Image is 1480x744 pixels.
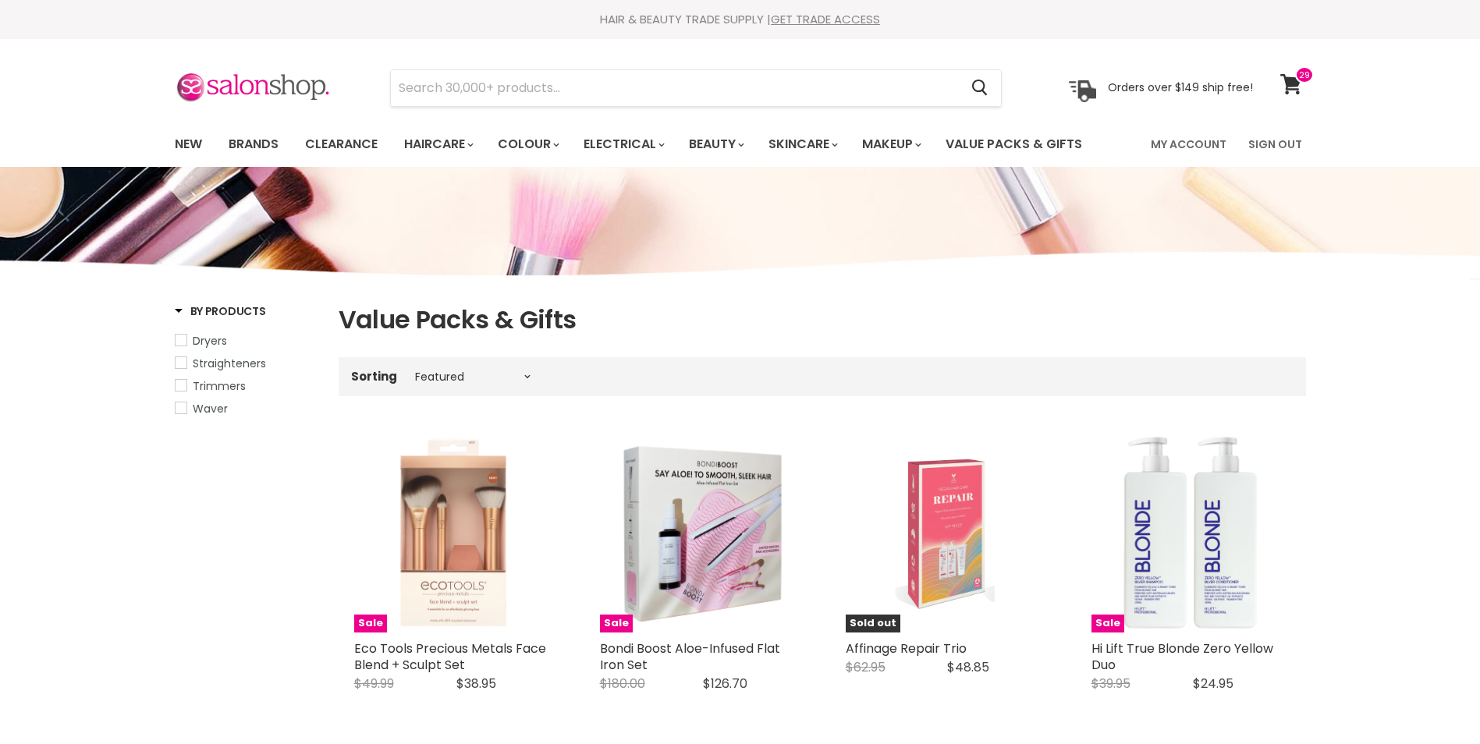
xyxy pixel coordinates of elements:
[354,639,546,674] a: Eco Tools Precious Metals Face Blend + Sculpt Set
[1108,80,1253,94] p: Orders over $149 ship free!
[155,12,1326,27] div: HAIR & BEAUTY TRADE SUPPLY |
[771,11,880,27] a: GET TRADE ACCESS
[846,658,886,676] span: $62.95
[934,128,1094,161] a: Value Packs & Gifts
[217,128,290,161] a: Brands
[155,122,1326,167] nav: Main
[600,615,633,632] span: Sale
[293,128,389,161] a: Clearance
[193,333,227,349] span: Dryers
[1091,615,1124,632] span: Sale
[1141,128,1236,161] a: My Account
[1091,675,1130,693] span: $39.95
[572,128,674,161] a: Electrical
[600,639,780,674] a: Bondi Boost Aloe-Infused Flat Iron Set
[175,303,266,319] h3: By Products
[351,370,397,383] label: Sorting
[600,434,799,632] img: Bondi Boost Aloe-Infused Flat Iron Set
[1091,434,1290,632] img: Hi Lift True Blonde Zero Yellow Duo
[175,355,319,372] a: Straighteners
[354,434,553,632] img: Eco Tools Precious Metals Face Blend + Sculpt Set
[392,128,483,161] a: Haircare
[193,401,228,416] span: Waver
[354,675,394,693] span: $49.99
[600,434,799,632] a: Bondi Boost Aloe-Infused Flat Iron Set Sale
[175,332,319,349] a: Dryers
[846,615,900,632] span: Sold out
[456,675,496,693] span: $38.95
[846,434,1045,632] a: Affinage Repair Trio Affinage Repair Trio Sold out
[846,639,967,657] a: Affinage Repair Trio
[1091,434,1290,632] a: Hi Lift True Blonde Zero Yellow Duo Sale
[1239,128,1311,161] a: Sign Out
[486,128,569,161] a: Colour
[896,434,995,632] img: Affinage Repair Trio
[757,128,847,161] a: Skincare
[391,70,960,106] input: Search
[354,434,553,632] a: Eco Tools Precious Metals Face Blend + Sculpt Set Eco Tools Precious Metals Face Blend + Sculpt S...
[354,615,387,632] span: Sale
[1091,639,1273,674] a: Hi Lift True Blonde Zero Yellow Duo
[1193,675,1233,693] span: $24.95
[163,128,214,161] a: New
[600,675,645,693] span: $180.00
[850,128,931,161] a: Makeup
[175,377,319,395] a: Trimmers
[703,675,747,693] span: $126.70
[163,122,1118,167] ul: Main menu
[193,378,246,394] span: Trimmers
[175,400,319,417] a: Waver
[677,128,754,161] a: Beauty
[947,658,989,676] span: $48.85
[390,69,1002,107] form: Product
[339,303,1306,336] h1: Value Packs & Gifts
[193,356,266,371] span: Straighteners
[960,70,1001,106] button: Search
